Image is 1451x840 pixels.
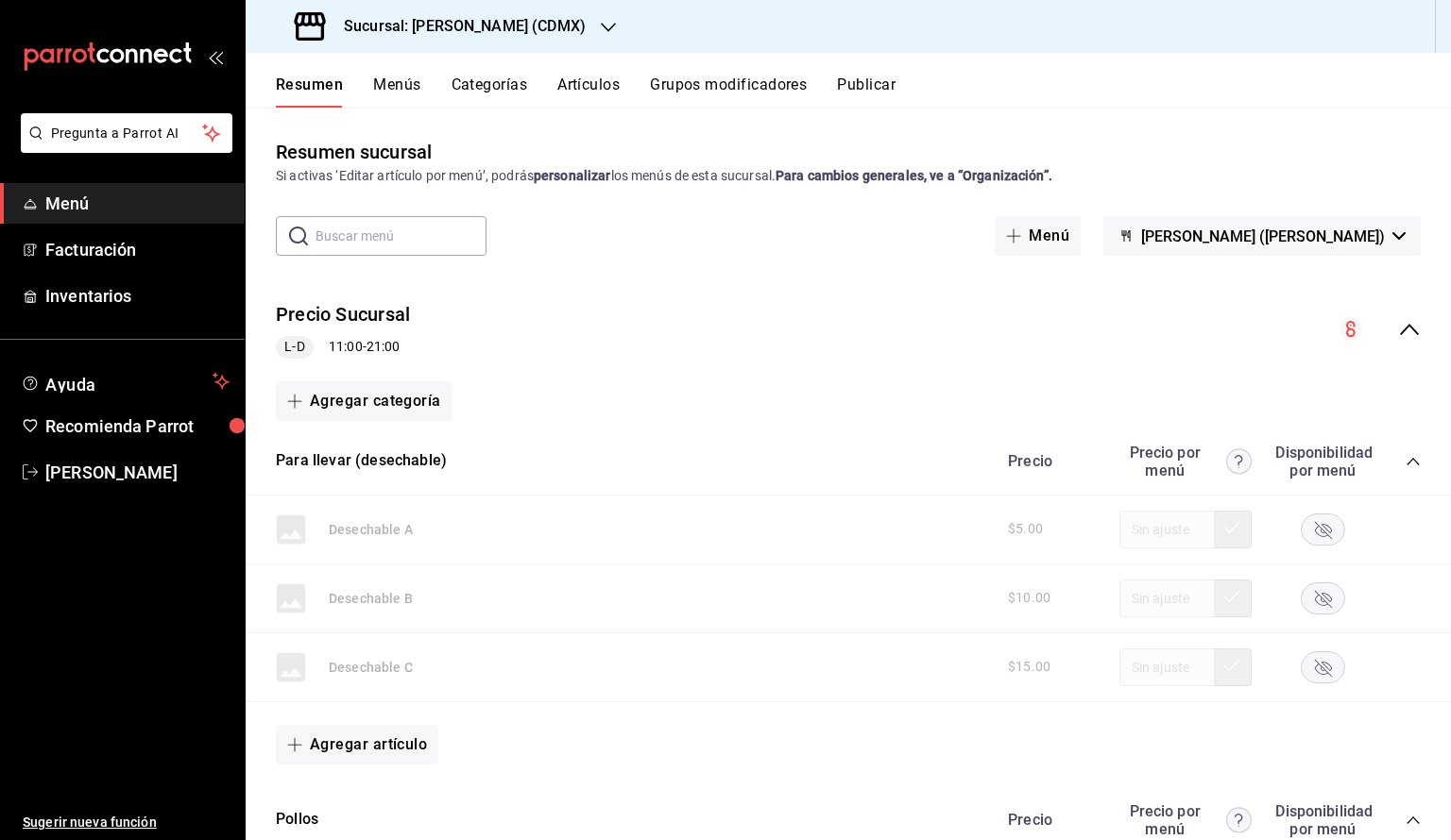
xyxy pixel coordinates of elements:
[276,301,410,328] button: Precio Sucursal
[329,15,586,38] h3: Sucursal: [PERSON_NAME] (CDMX)
[277,337,312,357] span: L-D
[534,168,611,183] strong: personalizar
[45,413,230,439] span: Recomienda Parrot
[650,76,807,108] button: Grupos modificadores
[21,113,232,153] button: Pregunta a Parrot AI
[1406,454,1421,469] button: collapse-category-row
[45,191,230,216] span: Menú
[246,286,1451,374] div: collapse-menu-row
[1406,813,1421,828] button: collapse-category-row
[23,813,230,832] span: Sugerir nueva función
[208,49,223,64] button: open_drawer_menu
[45,370,205,393] span: Ayuda
[1119,444,1252,479] div: Precio por menú
[276,76,343,108] button: Resumen
[276,450,447,472] button: Para llevar (desechable)
[1141,227,1385,245] span: [PERSON_NAME] ([PERSON_NAME])
[276,138,432,166] div: Resumen sucursal
[837,76,896,108] button: Publicar
[276,809,318,831] button: Pollos
[316,217,487,255] input: Buscar menú
[989,452,1110,470] div: Precio
[1275,802,1370,838] div: Disponibilidad por menú
[1119,802,1252,838] div: Precio por menú
[452,76,528,108] button: Categorías
[45,237,230,262] span: Facturación
[13,137,232,157] a: Pregunta a Parrot AI
[989,811,1110,829] div: Precio
[276,336,410,359] div: 11:00 - 21:00
[276,381,452,421] button: Agregar categoría
[995,216,1081,256] button: Menú
[45,283,230,309] span: Inventarios
[276,725,438,764] button: Agregar artículo
[45,460,230,485] span: [PERSON_NAME]
[776,168,1052,183] strong: Para cambios generales, ve a “Organización”.
[51,124,203,143] span: Pregunta a Parrot AI
[276,76,1451,108] div: navigation tabs
[373,76,420,108] button: Menús
[557,76,620,108] button: Artículos
[1275,444,1370,479] div: Disponibilidad por menú
[276,166,1421,186] div: Si activas ‘Editar artículo por menú’, podrás los menús de esta sucursal.
[1103,216,1421,256] button: [PERSON_NAME] ([PERSON_NAME])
